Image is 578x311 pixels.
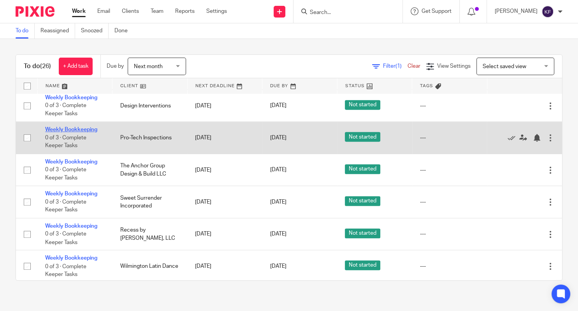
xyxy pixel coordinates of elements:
[395,63,402,69] span: (1)
[45,199,86,213] span: 0 of 3 · Complete Keeper Tasks
[40,23,75,39] a: Reassigned
[187,186,262,218] td: [DATE]
[40,63,51,69] span: (26)
[422,9,452,14] span: Get Support
[270,167,286,173] span: [DATE]
[16,6,54,17] img: Pixie
[72,7,86,15] a: Work
[270,199,286,205] span: [DATE]
[420,84,433,88] span: Tags
[112,90,188,122] td: Design Interventions
[408,63,420,69] a: Clear
[187,154,262,186] td: [DATE]
[270,103,286,109] span: [DATE]
[345,164,380,174] span: Not started
[187,250,262,282] td: [DATE]
[45,95,97,100] a: Weekly Bookkeeping
[345,260,380,270] span: Not started
[345,132,380,142] span: Not started
[134,64,163,69] span: Next month
[187,218,262,250] td: [DATE]
[175,7,195,15] a: Reports
[420,230,480,238] div: ---
[97,7,110,15] a: Email
[45,231,86,245] span: 0 of 3 · Complete Keeper Tasks
[508,134,519,142] a: Mark as done
[383,63,408,69] span: Filter
[112,122,188,154] td: Pro-Tech Inspections
[345,228,380,238] span: Not started
[16,23,35,39] a: To do
[45,223,97,229] a: Weekly Bookkeeping
[270,232,286,237] span: [DATE]
[420,166,480,174] div: ---
[45,191,97,197] a: Weekly Bookkeeping
[345,100,380,110] span: Not started
[114,23,134,39] a: Done
[45,159,97,165] a: Weekly Bookkeeping
[112,218,188,250] td: Recess by [PERSON_NAME], LLC
[112,186,188,218] td: Sweet Surrender Incorporated
[81,23,109,39] a: Snoozed
[187,90,262,122] td: [DATE]
[112,250,188,282] td: Wilmington Latin Dance
[270,135,286,141] span: [DATE]
[45,255,97,261] a: Weekly Bookkeeping
[437,63,471,69] span: View Settings
[309,9,379,16] input: Search
[45,127,97,132] a: Weekly Bookkeeping
[45,135,86,149] span: 0 of 3 · Complete Keeper Tasks
[122,7,139,15] a: Clients
[59,58,93,75] a: + Add task
[151,7,163,15] a: Team
[345,196,380,206] span: Not started
[187,122,262,154] td: [DATE]
[420,134,480,142] div: ---
[495,7,538,15] p: [PERSON_NAME]
[483,64,526,69] span: Select saved view
[112,154,188,186] td: The Anchor Group Design & Build LLC
[45,103,86,117] span: 0 of 3 · Complete Keeper Tasks
[206,7,227,15] a: Settings
[24,62,51,70] h1: To do
[45,167,86,181] span: 0 of 3 · Complete Keeper Tasks
[420,198,480,206] div: ---
[420,262,480,270] div: ---
[270,264,286,269] span: [DATE]
[107,62,124,70] p: Due by
[420,102,480,110] div: ---
[541,5,554,18] img: svg%3E
[45,264,86,277] span: 0 of 3 · Complete Keeper Tasks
